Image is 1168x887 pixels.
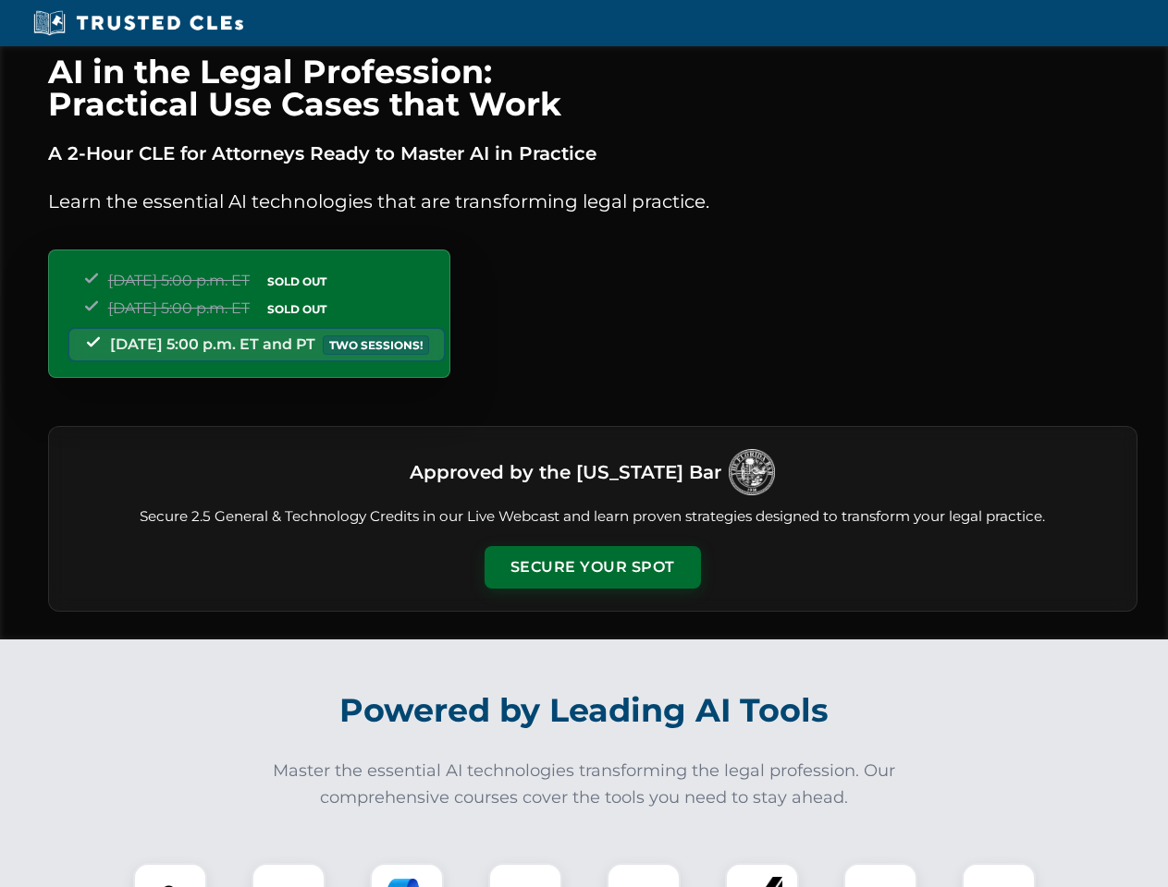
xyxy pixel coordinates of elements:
span: SOLD OUT [261,299,333,319]
p: A 2-Hour CLE for Attorneys Ready to Master AI in Practice [48,139,1137,168]
p: Learn the essential AI technologies that are transforming legal practice. [48,187,1137,216]
img: Logo [729,449,775,495]
span: [DATE] 5:00 p.m. ET [108,299,250,317]
h2: Powered by Leading AI Tools [72,678,1097,743]
span: SOLD OUT [261,272,333,291]
p: Secure 2.5 General & Technology Credits in our Live Webcast and learn proven strategies designed ... [71,506,1114,528]
p: Master the essential AI technologies transforming the legal profession. Our comprehensive courses... [261,758,908,811]
h3: Approved by the [US_STATE] Bar [410,456,721,489]
h1: AI in the Legal Profession: Practical Use Cases that Work [48,55,1137,120]
img: Trusted CLEs [28,9,249,37]
button: Secure Your Spot [485,546,701,589]
span: [DATE] 5:00 p.m. ET [108,272,250,289]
